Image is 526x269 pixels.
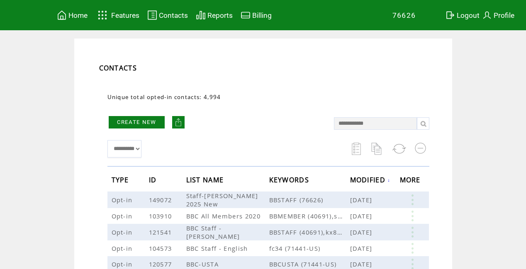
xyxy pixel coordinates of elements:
[350,260,375,268] span: [DATE]
[239,9,273,22] a: Billing
[149,196,174,204] span: 149072
[99,63,137,73] span: CONTACTS
[196,10,206,20] img: chart.svg
[350,212,375,220] span: [DATE]
[107,93,221,101] span: Unique total opted-in contacts: 4,994
[186,177,226,182] a: LIST NAME
[112,228,135,236] span: Opt-in
[149,260,174,268] span: 120577
[112,244,135,252] span: Opt-in
[186,224,242,240] span: BBC Staff - [PERSON_NAME]
[186,173,226,189] span: LIST NAME
[269,228,350,236] span: BBSTAFF (40691),kx88 (71441-US)
[482,10,492,20] img: profile.svg
[195,9,234,22] a: Reports
[457,11,480,19] span: Logout
[174,118,183,126] img: upload.png
[269,173,312,189] span: KEYWORDS
[350,196,375,204] span: [DATE]
[444,9,481,22] a: Logout
[112,196,135,204] span: Opt-in
[350,177,391,182] a: MODIFIED↓
[111,11,139,19] span: Features
[149,228,174,236] span: 121541
[400,173,423,189] span: MORE
[269,244,350,252] span: fc34 (71441-US)
[252,11,272,19] span: Billing
[94,7,141,23] a: Features
[481,9,516,22] a: Profile
[112,260,135,268] span: Opt-in
[350,173,388,189] span: MODIFIED
[112,212,135,220] span: Opt-in
[112,177,131,182] a: TYPE
[57,10,67,20] img: home.svg
[112,173,131,189] span: TYPE
[149,173,159,189] span: ID
[269,260,350,268] span: BBCUSTA (71441-US)
[350,244,375,252] span: [DATE]
[350,228,375,236] span: [DATE]
[269,196,350,204] span: BBSTAFF (76626)
[494,11,514,19] span: Profile
[269,212,350,220] span: BBMEMBER (40691),sr99 (71441-US)
[269,177,312,182] a: KEYWORDS
[149,177,159,182] a: ID
[186,212,263,220] span: BBC All Members 2020
[56,9,89,22] a: Home
[159,11,188,19] span: Contacts
[186,260,221,268] span: BBC-USTA
[146,9,189,22] a: Contacts
[445,10,455,20] img: exit.svg
[68,11,88,19] span: Home
[95,8,110,22] img: features.svg
[147,10,157,20] img: contacts.svg
[392,11,416,19] span: 76626
[241,10,251,20] img: creidtcard.svg
[186,244,250,252] span: BBC Staff - English
[207,11,233,19] span: Reports
[186,191,258,208] span: Staff-[PERSON_NAME] 2025 New
[109,116,165,128] a: CREATE NEW
[149,244,174,252] span: 104573
[149,212,174,220] span: 103910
